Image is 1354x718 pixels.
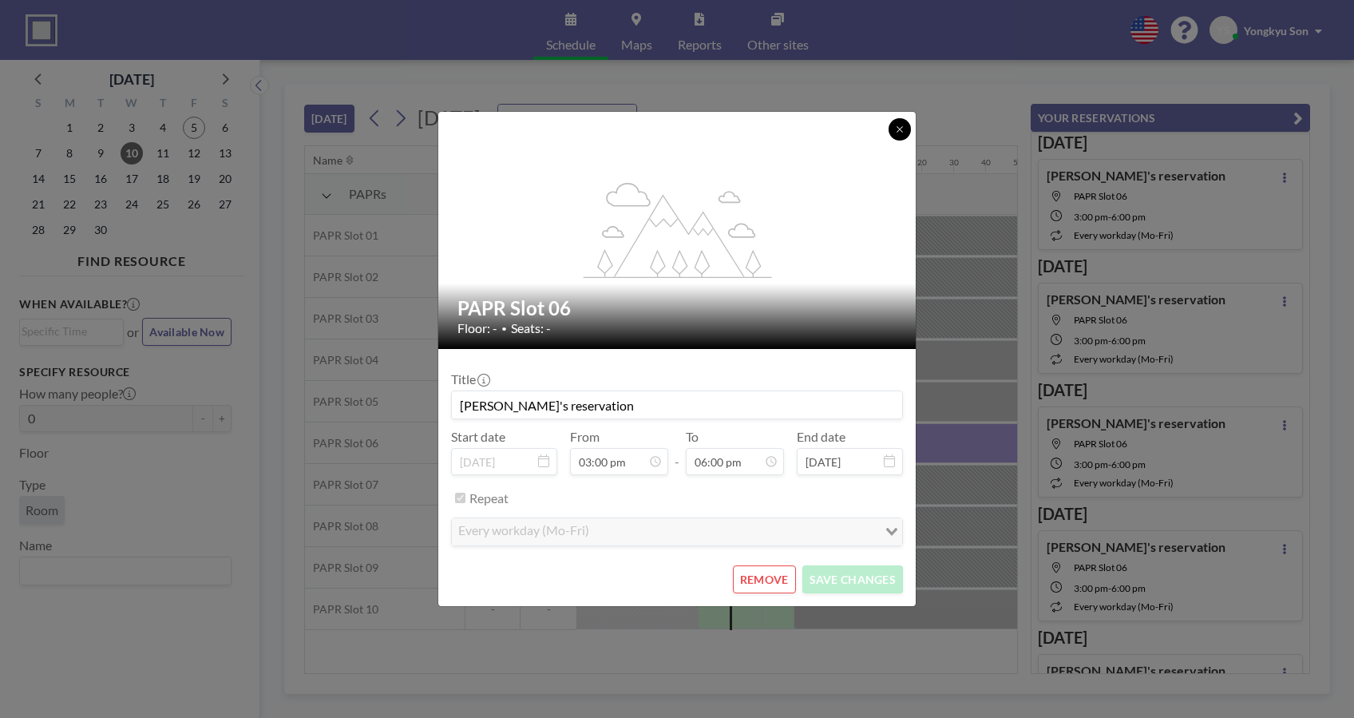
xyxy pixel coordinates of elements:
span: Seats: - [511,320,551,336]
div: Search for option [452,518,902,545]
h2: PAPR Slot 06 [457,296,898,320]
input: (No title) [452,391,902,419]
label: Title [451,371,489,387]
label: To [686,429,699,445]
span: • [501,323,507,335]
button: SAVE CHANGES [802,565,903,593]
label: From [570,429,600,445]
button: REMOVE [733,565,796,593]
label: End date [797,429,845,445]
span: Floor: - [457,320,497,336]
input: Search for option [594,522,876,542]
span: every workday (Mo-Fri) [455,522,592,542]
label: Repeat [469,490,509,506]
span: - [675,434,679,470]
g: flex-grow: 1.2; [584,181,772,277]
label: Start date [451,429,505,445]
